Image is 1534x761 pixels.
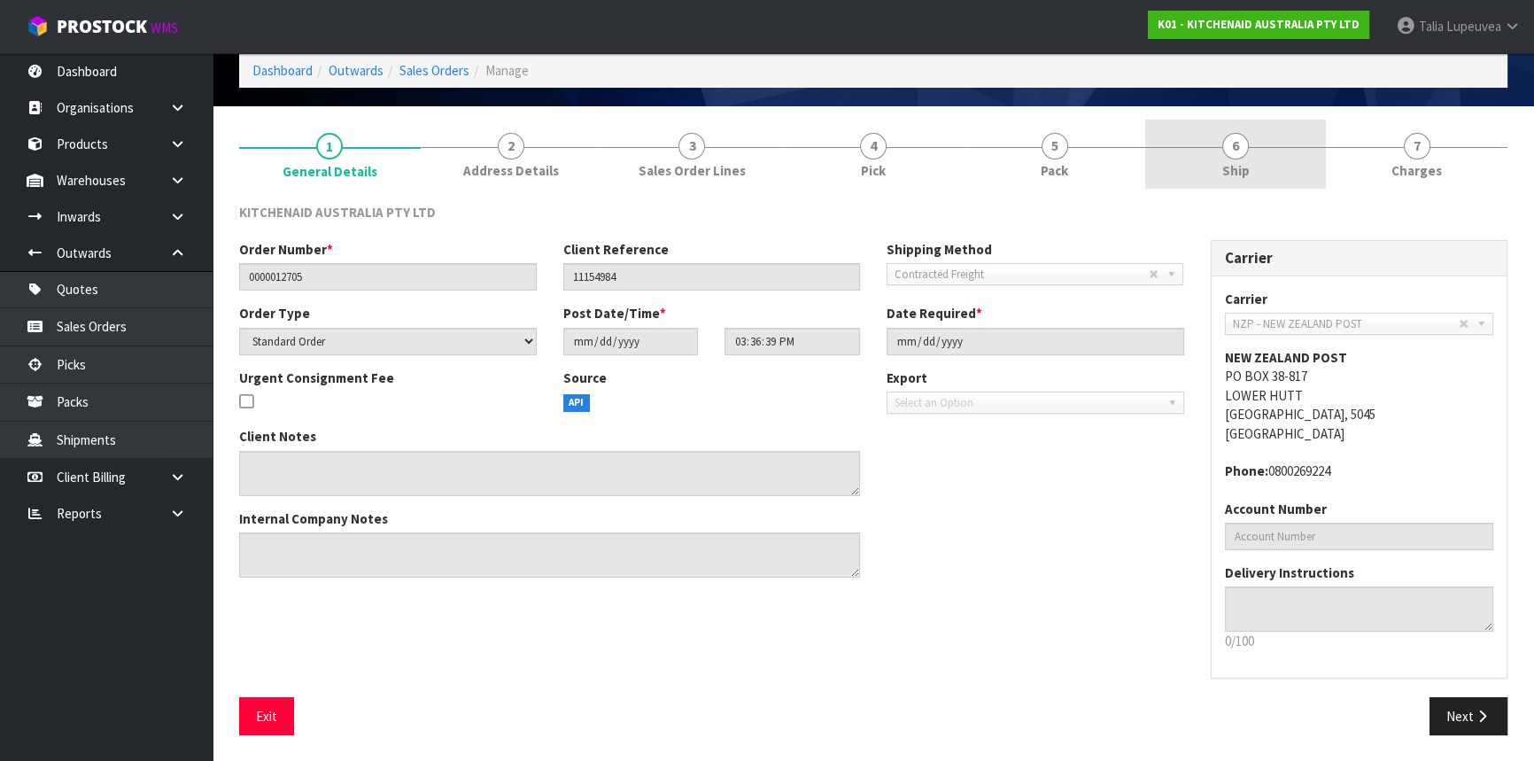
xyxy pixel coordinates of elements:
[239,263,537,291] input: Order Number
[1225,462,1494,480] address: 0800269224
[1233,314,1460,335] span: NZP - NEW ZEALAND POST
[678,133,705,159] span: 3
[861,161,886,180] span: Pick
[1225,349,1347,366] strong: NEW ZEALAND POST
[1225,348,1494,443] address: PO BOX 38-817 LOWER HUTT [GEOGRAPHIC_DATA], 5045 [GEOGRAPHIC_DATA]
[1225,563,1354,582] label: Delivery Instructions
[1225,632,1494,650] p: 0/100
[57,15,147,38] span: ProStock
[151,19,178,36] small: WMS
[563,394,591,412] span: API
[239,204,436,221] span: KITCHENAID AUSTRALIA PTY LTD
[1158,17,1360,32] strong: K01 - KITCHENAID AUSTRALIA PTY LTD
[1429,697,1507,735] button: Next
[329,62,383,79] a: Outwards
[283,162,377,181] span: General Details
[1225,250,1494,267] h3: Carrier
[1391,161,1442,180] span: Charges
[1446,18,1501,35] span: Lupeuvea
[1148,11,1369,39] a: K01 - KITCHENAID AUSTRALIA PTY LTD
[563,369,607,387] label: Source
[239,427,316,446] label: Client Notes
[239,509,388,528] label: Internal Company Notes
[239,697,294,735] button: Exit
[1222,161,1250,180] span: Ship
[485,62,529,79] span: Manage
[563,240,669,259] label: Client Reference
[639,161,746,180] span: Sales Order Lines
[1041,161,1068,180] span: Pack
[895,392,1160,414] span: Select an Option
[887,304,982,322] label: Date Required
[239,369,394,387] label: Urgent Consignment Fee
[563,304,666,322] label: Post Date/Time
[463,161,559,180] span: Address Details
[399,62,469,79] a: Sales Orders
[1419,18,1444,35] span: Talia
[316,133,343,159] span: 1
[1042,133,1068,159] span: 5
[239,190,1507,749] span: General Details
[498,133,524,159] span: 2
[27,15,49,37] img: cube-alt.png
[252,62,313,79] a: Dashboard
[887,240,992,259] label: Shipping Method
[1222,133,1249,159] span: 6
[1404,133,1430,159] span: 7
[1225,462,1268,479] strong: phone
[1225,500,1327,518] label: Account Number
[239,240,333,259] label: Order Number
[887,369,927,387] label: Export
[895,264,1149,285] span: Contracted Freight
[563,263,861,291] input: Client Reference
[1225,290,1267,308] label: Carrier
[1225,523,1494,550] input: Account Number
[239,304,310,322] label: Order Type
[860,133,887,159] span: 4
